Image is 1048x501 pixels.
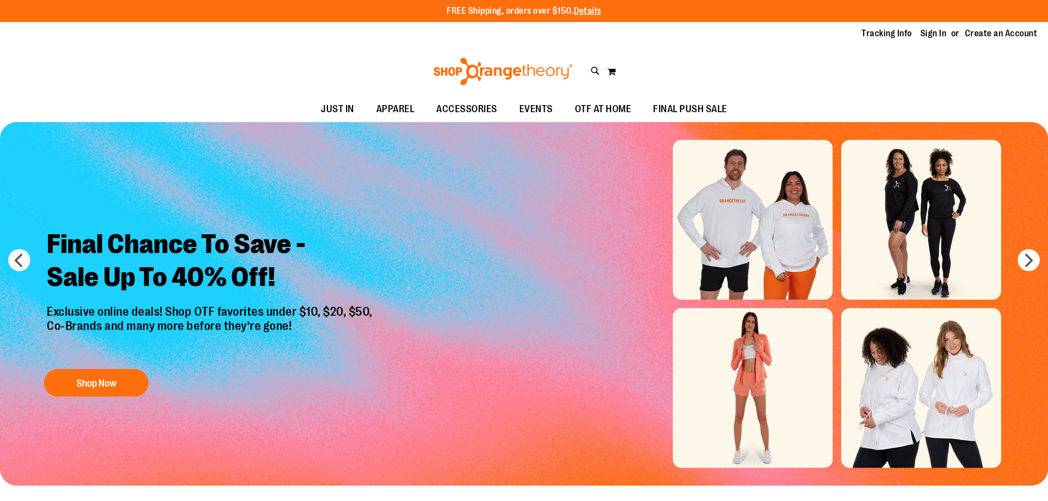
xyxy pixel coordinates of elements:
button: next [1018,249,1040,271]
a: JUST IN [310,97,365,122]
a: Create an Account [965,27,1038,40]
button: prev [8,249,30,271]
span: EVENTS [519,97,553,122]
a: Details [574,6,601,16]
p: Exclusive online deals! Shop OTF favorites under $10, $20, $50, Co-Brands and many more before th... [39,305,383,359]
p: FREE Shipping, orders over $150. [447,5,601,18]
span: JUST IN [321,97,354,122]
h2: Final Chance To Save - Sale Up To 40% Off! [39,219,383,305]
a: Sign In [920,27,947,40]
a: Final Chance To Save -Sale Up To 40% Off! Exclusive online deals! Shop OTF favorites under $10, $... [39,219,383,403]
a: OTF AT HOME [564,97,643,122]
a: ACCESSORIES [425,97,508,122]
span: ACCESSORIES [436,97,497,122]
a: EVENTS [508,97,564,122]
img: Shop Orangetheory [432,58,574,85]
a: Tracking Info [862,27,912,40]
span: OTF AT HOME [575,97,632,122]
a: APPAREL [365,97,426,122]
span: APPAREL [376,97,415,122]
button: Shop Now [44,369,149,397]
span: FINAL PUSH SALE [653,97,727,122]
a: FINAL PUSH SALE [642,97,738,122]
